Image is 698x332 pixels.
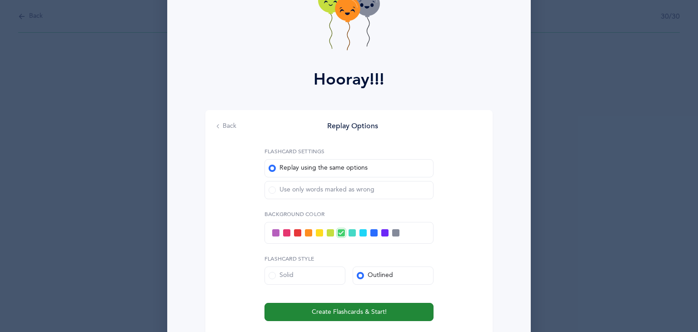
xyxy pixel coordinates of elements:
[357,271,393,280] div: Outlined
[264,303,434,321] button: Create Flashcards & Start!
[269,271,294,280] div: Solid
[327,121,378,131] div: Replay Options
[216,122,236,131] button: Back
[264,210,434,218] label: Background color
[269,186,374,195] div: Use only words marked as wrong
[264,255,434,263] label: Flashcard Style
[312,307,387,317] span: Create Flashcards & Start!
[314,67,384,92] div: Hooray!!!
[269,164,368,173] div: Replay using the same options
[264,147,325,156] label: Flashcard Settings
